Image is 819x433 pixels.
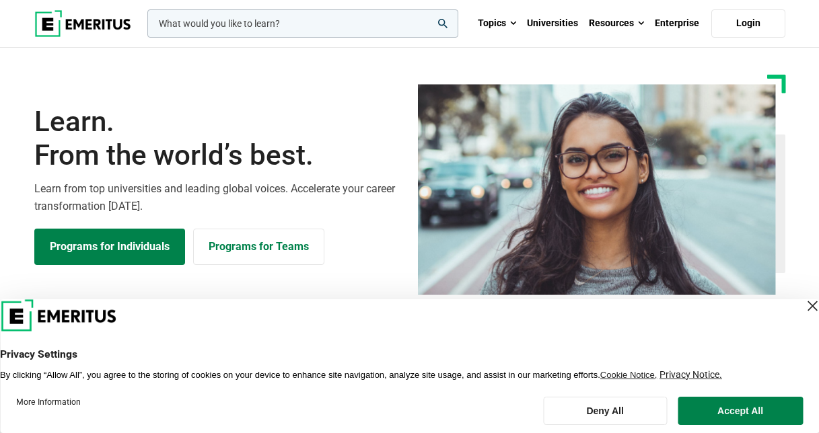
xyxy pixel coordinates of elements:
[34,180,402,214] p: Learn from top universities and leading global voices. Accelerate your career transformation [DATE].
[34,105,402,173] h1: Learn.
[711,9,785,38] a: Login
[418,84,776,295] img: Learn from the world's best
[34,139,402,172] span: From the world’s best.
[34,229,185,265] a: Explore Programs
[193,229,324,265] a: Explore for Business
[147,9,458,38] input: woocommerce-product-search-field-0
